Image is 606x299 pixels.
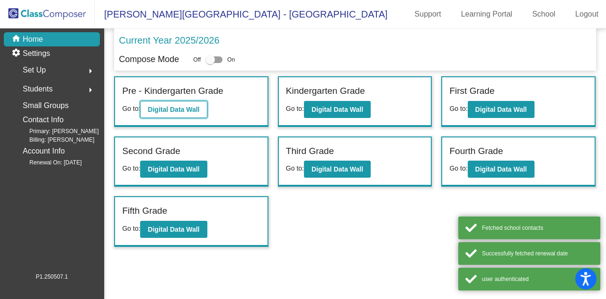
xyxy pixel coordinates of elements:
mat-icon: arrow_right [85,84,96,96]
p: Compose Mode [119,53,179,66]
span: Go to: [286,164,304,172]
mat-icon: arrow_right [85,65,96,77]
label: Pre - Kindergarten Grade [122,84,223,98]
a: School [525,7,563,22]
span: Go to: [122,105,140,112]
a: Learning Portal [454,7,520,22]
label: Fifth Grade [122,204,167,218]
label: Kindergarten Grade [286,84,365,98]
p: Account Info [23,145,65,158]
button: Digital Data Wall [140,101,207,118]
b: Digital Data Wall [148,165,199,173]
b: Digital Data Wall [312,165,363,173]
span: Set Up [23,63,46,77]
label: First Grade [449,84,494,98]
span: Students [23,82,53,96]
b: Digital Data Wall [148,226,199,233]
button: Digital Data Wall [140,161,207,178]
button: Digital Data Wall [468,161,535,178]
button: Digital Data Wall [468,101,535,118]
b: Digital Data Wall [312,106,363,113]
p: Contact Info [23,113,63,127]
span: Renewal On: [DATE] [14,158,81,167]
p: Settings [23,48,50,59]
div: Successfully fetched renewal date [482,249,593,258]
div: Fetched school contacts [482,224,593,232]
a: Support [407,7,449,22]
span: [PERSON_NAME][GEOGRAPHIC_DATA] - [GEOGRAPHIC_DATA] [95,7,388,22]
span: On [227,55,235,64]
button: Digital Data Wall [304,101,371,118]
span: Go to: [286,105,304,112]
b: Digital Data Wall [148,106,199,113]
span: Go to: [449,164,467,172]
span: Go to: [122,225,140,232]
b: Digital Data Wall [475,106,527,113]
label: Third Grade [286,145,334,158]
b: Digital Data Wall [475,165,527,173]
button: Digital Data Wall [304,161,371,178]
p: Small Groups [23,99,69,112]
p: Home [23,34,43,45]
p: Current Year 2025/2026 [119,33,219,47]
span: Go to: [449,105,467,112]
label: Fourth Grade [449,145,503,158]
a: Logout [568,7,606,22]
label: Second Grade [122,145,180,158]
span: Billing: [PERSON_NAME] [14,136,94,144]
span: Primary: [PERSON_NAME] [14,127,99,136]
mat-icon: settings [11,48,23,59]
button: Digital Data Wall [140,221,207,238]
div: user authenticated [482,275,593,283]
span: Off [193,55,201,64]
mat-icon: home [11,34,23,45]
span: Go to: [122,164,140,172]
